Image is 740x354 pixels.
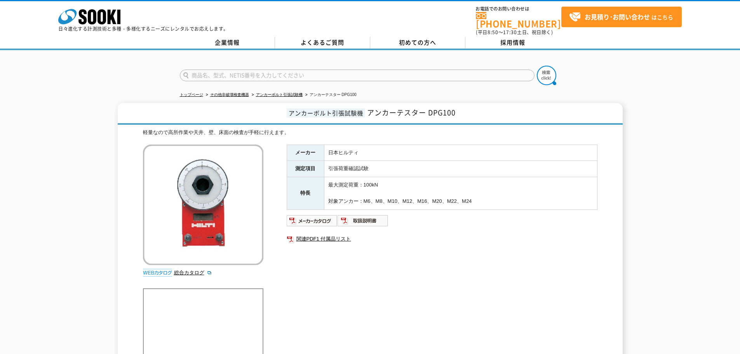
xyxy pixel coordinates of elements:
[537,66,556,85] img: btn_search.png
[585,12,650,21] strong: お見積り･お問い合わせ
[143,269,172,277] img: webカタログ
[210,92,249,97] a: その他非破壊検査機器
[476,29,553,36] span: (平日 ～ 土日、祝日除く)
[287,177,324,209] th: 特長
[287,145,324,161] th: メーカー
[180,70,535,81] input: 商品名、型式、NETIS番号を入力してください
[275,37,370,49] a: よくあるご質問
[367,107,456,118] span: アンカーテスター DPG100
[287,214,338,227] img: メーカーカタログ
[503,29,517,36] span: 17:30
[180,92,203,97] a: トップページ
[256,92,303,97] a: アンカーボルト引張試験機
[143,129,597,137] div: 軽量なので高所作業や天井、壁、床面の検査が手軽に行えます。
[304,91,357,99] li: アンカーテスター DPG100
[561,7,682,27] a: お見積り･お問い合わせはこちら
[476,12,561,28] a: [PHONE_NUMBER]
[180,37,275,49] a: 企業情報
[287,220,338,225] a: メーカーカタログ
[143,145,263,265] img: アンカーテスター DPG100
[399,38,436,47] span: 初めての方へ
[324,177,597,209] td: 最大測定荷重：100kN 対象アンカー：M6、M8、M10、M12、M16、M20、M22、M24
[488,29,498,36] span: 8:50
[569,11,673,23] span: はこちら
[324,161,597,177] td: 引張荷重確認試験
[324,145,597,161] td: 日本ヒルティ
[174,270,212,276] a: 総合カタログ
[287,108,365,117] span: アンカーボルト引張試験機
[370,37,465,49] a: 初めての方へ
[465,37,561,49] a: 採用情報
[58,26,228,31] p: 日々進化する計測技術と多種・多様化するニーズにレンタルでお応えします。
[476,7,561,11] span: お電話でのお問い合わせは
[338,220,388,225] a: 取扱説明書
[287,234,597,244] a: 関連PDF1 付属品リスト
[338,214,388,227] img: 取扱説明書
[287,161,324,177] th: 測定項目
